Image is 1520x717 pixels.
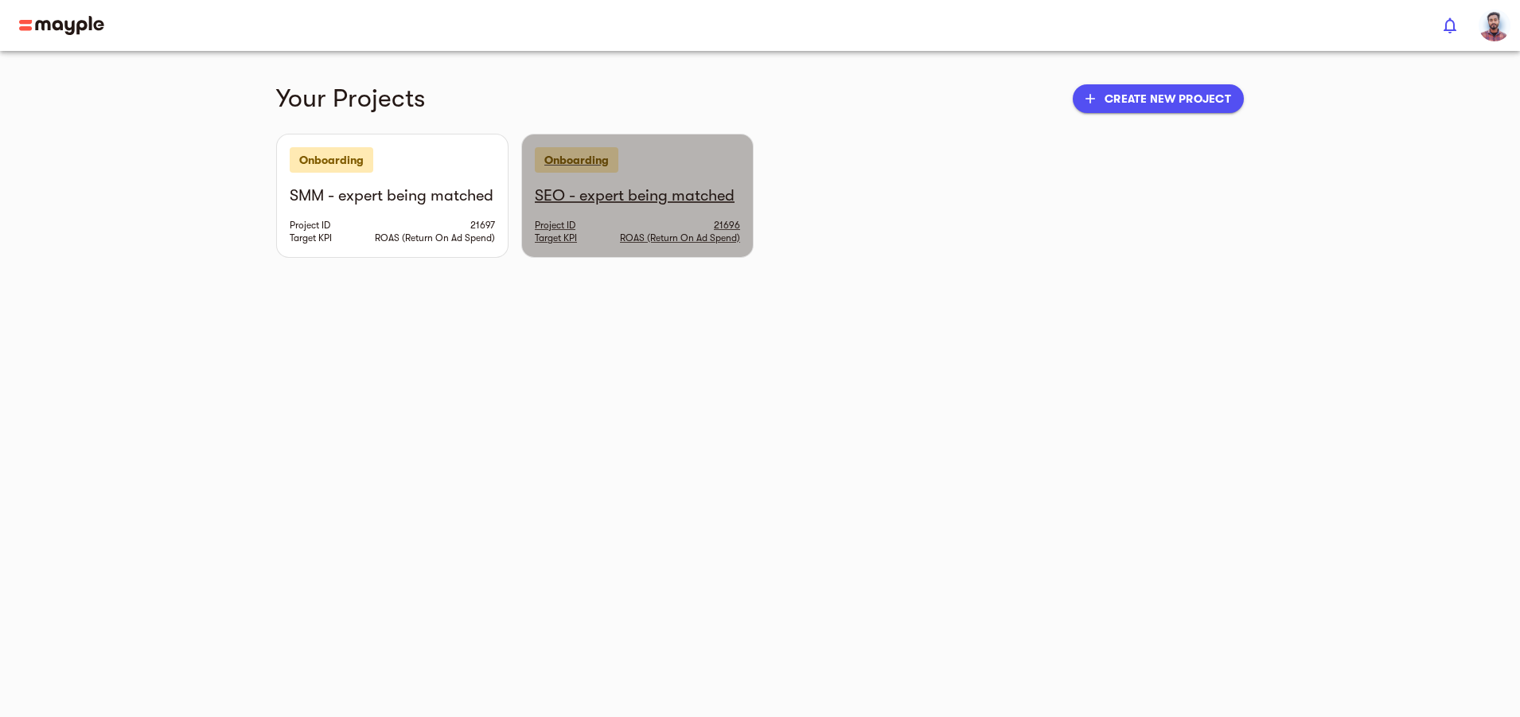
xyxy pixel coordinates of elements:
span: add [1082,91,1098,107]
button: Create new project [1073,84,1244,113]
span: Target KPI [535,232,577,244]
h6: SEO - expert being matched [535,185,740,206]
a: OnboardingSMM - expert being matchedProject ID21697Target KPIROAS (Return On Ad Spend) [276,134,509,258]
span: ROAS (Return On Ad Spend) [620,232,740,244]
span: ROAS (Return On Ad Spend) [375,232,495,244]
span: Project ID [535,219,575,232]
button: show 0 new notifications [1431,6,1469,45]
p: Onboarding [535,147,618,173]
span: 21696 [714,219,740,232]
h4: Your Projects [276,83,1060,115]
span: Project ID [290,219,330,232]
button: OnboardingSMM - expert being matchedProject ID21697Target KPIROAS (Return On Ad Spend) [277,134,508,257]
img: Main logo [19,16,104,35]
p: Onboarding [290,147,373,173]
span: 21697 [470,219,495,232]
span: Create new project [1085,89,1231,108]
a: OnboardingSEO - expert being matchedProject ID21696Target KPIROAS (Return On Ad Spend) [521,134,754,258]
h6: SMM - expert being matched [290,185,495,206]
span: Target KPI [290,232,332,244]
button: OnboardingSEO - expert being matchedProject ID21696Target KPIROAS (Return On Ad Spend) [522,134,753,257]
img: 9EdfyedyQcOgB3vkUsya [1479,10,1510,41]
